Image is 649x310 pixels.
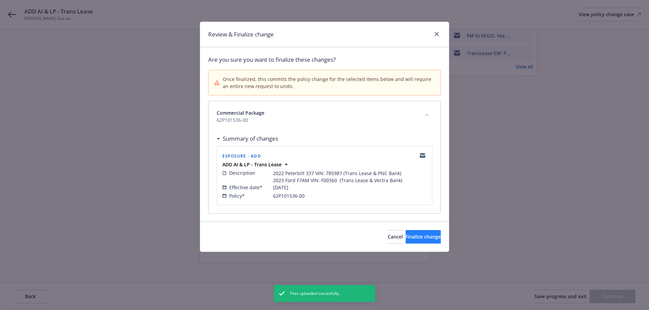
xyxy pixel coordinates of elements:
a: close [433,30,441,38]
span: Are you sure you want to finalize these changes? [208,55,441,64]
button: Cancel [388,230,403,244]
span: Exposure - Add [222,153,261,159]
span: [DATE] [273,184,288,191]
span: Finalize change [406,233,441,240]
span: Commercial Package [217,109,416,116]
span: Cancel [388,233,403,240]
div: Summary of changes [217,134,278,143]
button: Finalize change [406,230,441,244]
h3: Summary of changes [223,134,278,143]
div: Commercial Package62P101536-00collapse content [209,101,440,132]
span: Effective date* [229,184,262,191]
span: Policy* [229,192,245,199]
h1: Review & Finalize change [208,30,274,39]
span: Files uploaded succesfully... [290,290,342,297]
span: 62P101536-00 [273,192,305,199]
span: 62P101536-00 [217,116,416,123]
button: collapse content [422,109,432,120]
a: copyLogging [418,151,427,160]
span: Description [229,169,255,176]
span: 2022 Peterbilt 337 VIN: 785987 (Trans Lease & PNC Bank) 2023 Ford F7AM VIN: F00360 (Trans Lease &... [273,170,402,184]
span: Once finalized, this commits the policy change for the selected items below and will require an e... [223,76,435,90]
strong: ADD AI & LP - Trans Lease [222,161,282,168]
